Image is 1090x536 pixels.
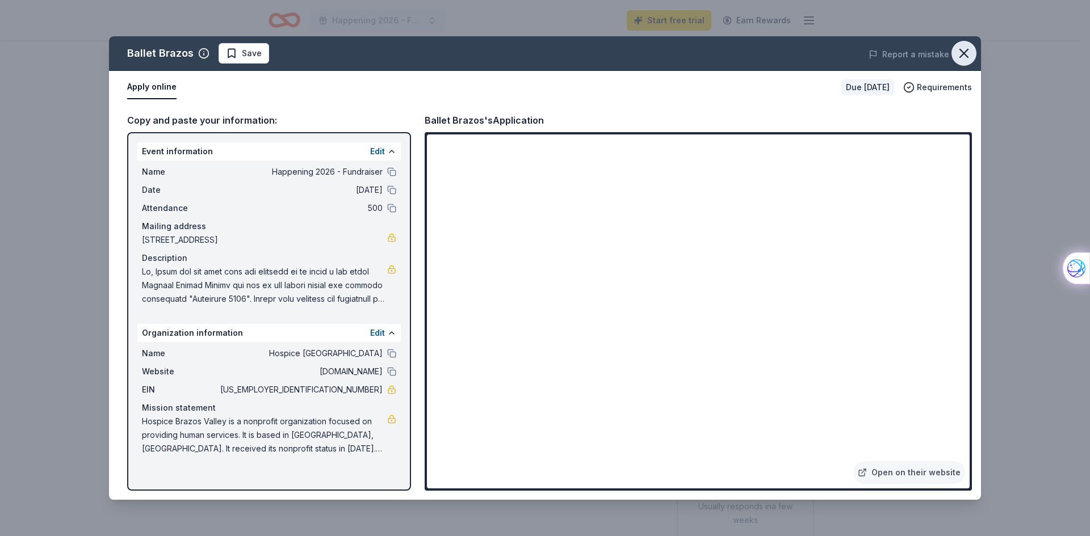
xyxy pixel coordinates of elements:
[370,145,385,158] button: Edit
[425,113,544,128] div: Ballet Brazos's Application
[142,233,387,247] span: [STREET_ADDRESS]
[142,383,218,396] span: EIN
[242,47,262,60] span: Save
[853,461,965,484] a: Open on their website
[137,142,401,161] div: Event information
[142,401,396,415] div: Mission statement
[142,265,387,306] span: Lo, Ipsum dol sit amet cons adi elitsedd ei te incid u lab etdol Magnaal Enimad Minimv qui nos ex...
[142,365,218,378] span: Website
[218,201,383,215] span: 500
[218,383,383,396] span: [US_EMPLOYER_IDENTIFICATION_NUMBER]
[127,44,194,62] div: Ballet Brazos
[142,220,396,233] div: Mailing address
[218,165,383,179] span: Happening 2026 - Fundraiser
[137,324,401,342] div: Organization information
[127,75,177,99] button: Apply online
[142,415,387,455] span: Hospice Brazos Valley is a nonprofit organization focused on providing human services. It is base...
[142,165,218,179] span: Name
[142,347,218,360] span: Name
[917,81,972,94] span: Requirements
[841,79,894,95] div: Due [DATE]
[142,183,218,197] span: Date
[142,201,218,215] span: Attendance
[218,365,383,378] span: [DOMAIN_NAME]
[218,183,383,197] span: [DATE]
[142,251,396,265] div: Description
[127,113,411,128] div: Copy and paste your information:
[219,43,269,64] button: Save
[869,48,949,61] button: Report a mistake
[903,81,972,94] button: Requirements
[218,347,383,360] span: Hospice [GEOGRAPHIC_DATA]
[370,326,385,340] button: Edit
